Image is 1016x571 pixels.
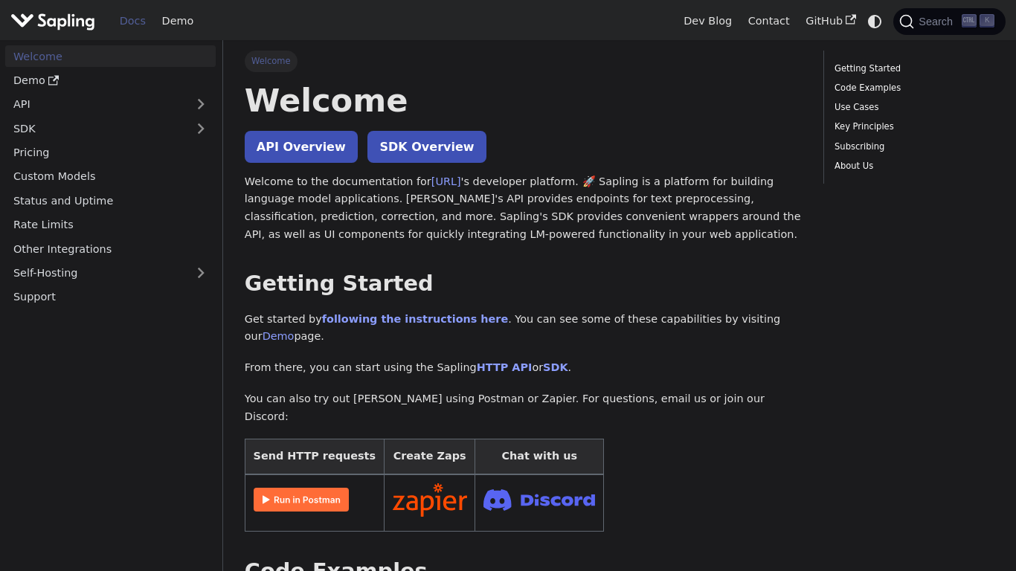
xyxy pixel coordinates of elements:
[245,51,298,71] span: Welcome
[835,81,989,95] a: Code Examples
[835,62,989,76] a: Getting Started
[245,359,802,377] p: From there, you can start using the Sapling or .
[245,51,802,71] nav: Breadcrumbs
[154,10,202,33] a: Demo
[797,10,864,33] a: GitHub
[5,70,216,91] a: Demo
[186,94,216,115] button: Expand sidebar category 'API'
[893,8,1005,35] button: Search (Ctrl+K)
[10,10,95,32] img: Sapling.ai
[5,94,186,115] a: API
[835,100,989,114] a: Use Cases
[5,214,216,236] a: Rate Limits
[5,286,216,308] a: Support
[186,117,216,139] button: Expand sidebar category 'SDK'
[475,439,604,474] th: Chat with us
[5,190,216,211] a: Status and Uptime
[10,10,100,32] a: Sapling.ai
[864,10,886,32] button: Switch between dark and light mode (currently system mode)
[245,80,802,120] h1: Welcome
[431,175,461,187] a: [URL]
[835,120,989,134] a: Key Principles
[245,271,802,297] h2: Getting Started
[5,117,186,139] a: SDK
[835,140,989,154] a: Subscribing
[477,361,533,373] a: HTTP API
[322,313,508,325] a: following the instructions here
[112,10,154,33] a: Docs
[5,238,216,259] a: Other Integrations
[675,10,739,33] a: Dev Blog
[5,166,216,187] a: Custom Models
[245,173,802,244] p: Welcome to the documentation for 's developer platform. 🚀 Sapling is a platform for building lang...
[245,390,802,426] p: You can also try out [PERSON_NAME] using Postman or Zapier. For questions, email us or join our D...
[384,439,475,474] th: Create Zaps
[483,485,595,515] img: Join Discord
[914,16,962,28] span: Search
[263,330,295,342] a: Demo
[245,311,802,346] p: Get started by . You can see some of these capabilities by visiting our page.
[5,262,216,284] a: Self-Hosting
[5,142,216,164] a: Pricing
[254,488,349,512] img: Run in Postman
[980,14,994,28] kbd: K
[740,10,798,33] a: Contact
[367,131,486,163] a: SDK Overview
[393,483,467,517] img: Connect in Zapier
[245,131,358,163] a: API Overview
[245,439,384,474] th: Send HTTP requests
[543,361,568,373] a: SDK
[835,159,989,173] a: About Us
[5,45,216,67] a: Welcome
